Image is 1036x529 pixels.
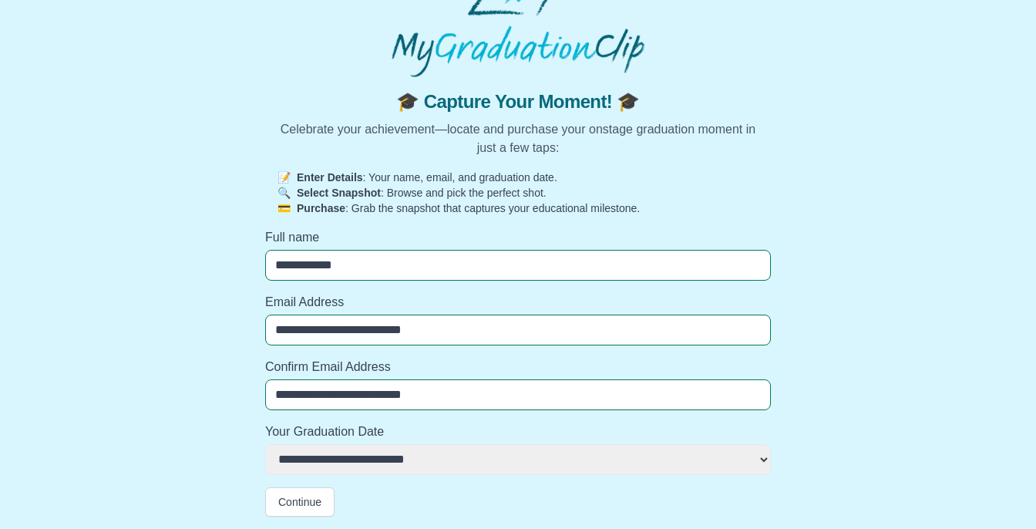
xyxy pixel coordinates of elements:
label: Email Address [265,293,771,312]
button: Continue [265,487,335,517]
p: : Your name, email, and graduation date. [277,170,758,185]
span: 💳 [277,202,291,214]
p: : Grab the snapshot that captures your educational milestone. [277,200,758,216]
strong: Enter Details [297,171,363,184]
span: 🎓 Capture Your Moment! 🎓 [277,89,758,114]
strong: Select Snapshot [297,187,381,199]
p: Celebrate your achievement—locate and purchase your onstage graduation moment in just a few taps: [277,120,758,157]
span: 🔍 [277,187,291,199]
strong: Purchase [297,202,345,214]
span: 📝 [277,171,291,184]
label: Confirm Email Address [265,358,771,376]
p: : Browse and pick the perfect shot. [277,185,758,200]
label: Full name [265,228,771,247]
label: Your Graduation Date [265,423,771,441]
